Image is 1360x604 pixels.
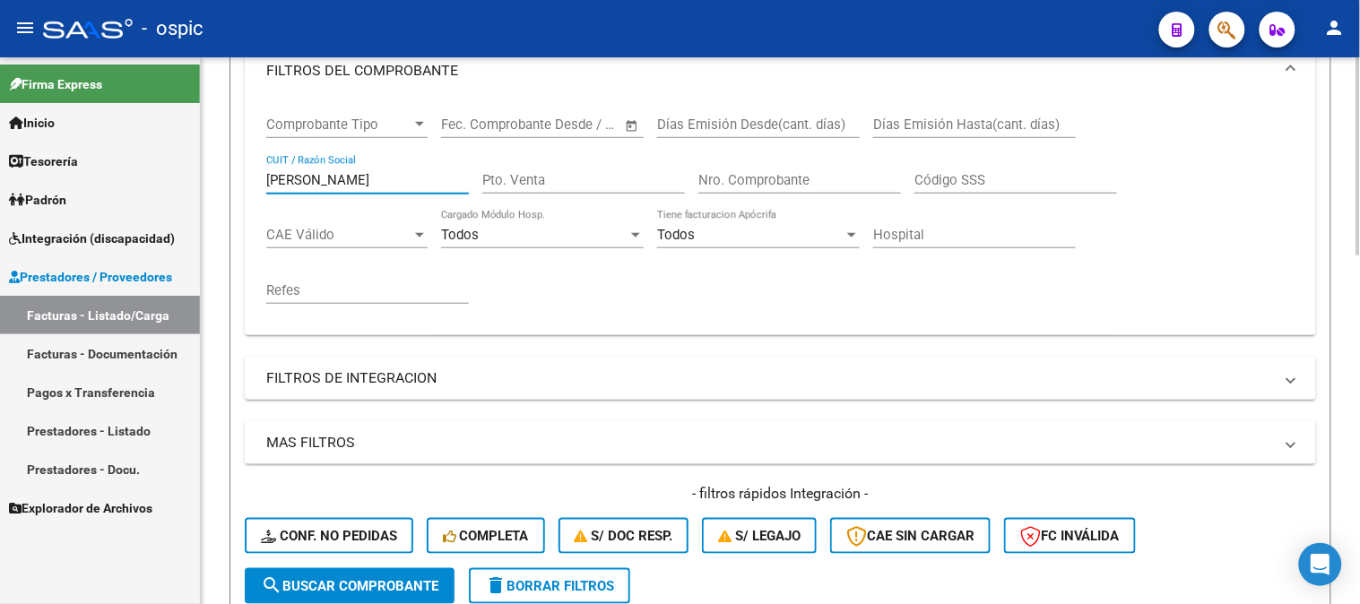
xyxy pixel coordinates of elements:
mat-icon: search [261,574,282,596]
input: Fecha fin [530,116,617,133]
button: FC Inválida [1004,518,1136,554]
span: Buscar Comprobante [261,578,438,594]
span: Conf. no pedidas [261,528,397,544]
mat-expansion-panel-header: MAS FILTROS [245,421,1316,464]
mat-icon: delete [485,574,507,596]
span: Inicio [9,113,55,133]
button: Conf. no pedidas [245,518,413,554]
mat-panel-title: FILTROS DEL COMPROBANTE [266,61,1273,81]
span: Explorador de Archivos [9,498,152,518]
div: Open Intercom Messenger [1299,543,1342,586]
mat-expansion-panel-header: FILTROS DE INTEGRACION [245,357,1316,400]
span: S/ legajo [718,528,801,544]
button: S/ Doc Resp. [559,518,689,554]
button: Buscar Comprobante [245,568,455,604]
span: Prestadores / Proveedores [9,267,172,287]
mat-icon: person [1324,17,1346,39]
span: CAE SIN CARGAR [846,528,975,544]
div: FILTROS DEL COMPROBANTE [245,99,1316,335]
mat-panel-title: MAS FILTROS [266,433,1273,453]
span: Comprobante Tipo [266,116,411,133]
button: CAE SIN CARGAR [830,518,991,554]
span: Todos [657,227,695,243]
span: CAE Válido [266,227,411,243]
h4: - filtros rápidos Integración - [245,484,1316,504]
mat-expansion-panel-header: FILTROS DEL COMPROBANTE [245,42,1316,99]
button: Open calendar [622,116,643,136]
span: Padrón [9,190,66,210]
button: S/ legajo [702,518,817,554]
button: Borrar Filtros [469,568,630,604]
span: S/ Doc Resp. [575,528,673,544]
span: Integración (discapacidad) [9,229,175,248]
span: Tesorería [9,151,78,171]
span: - ospic [142,9,204,48]
span: Todos [441,227,479,243]
button: Completa [427,518,545,554]
span: Firma Express [9,74,102,94]
span: Borrar Filtros [485,578,614,594]
mat-icon: menu [14,17,36,39]
input: Fecha inicio [441,116,514,133]
mat-panel-title: FILTROS DE INTEGRACION [266,368,1273,388]
span: Completa [443,528,529,544]
span: FC Inválida [1020,528,1120,544]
